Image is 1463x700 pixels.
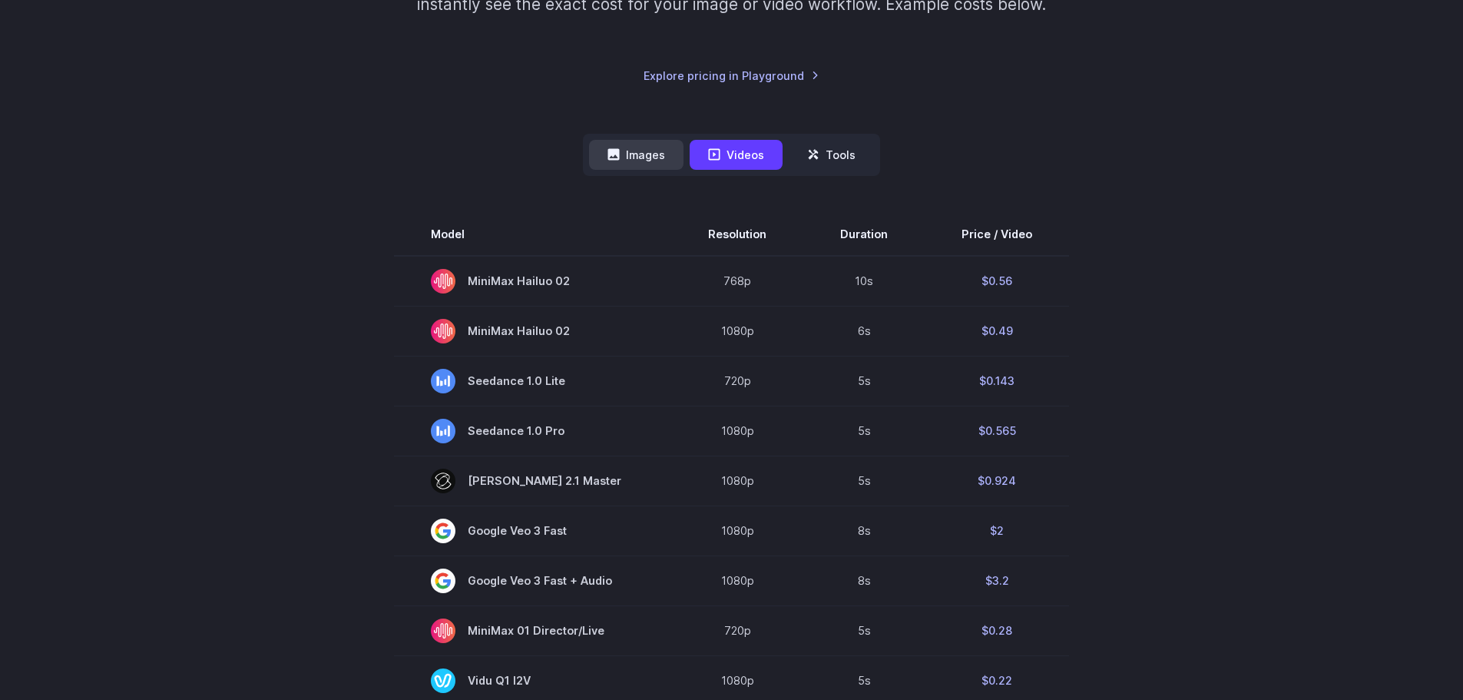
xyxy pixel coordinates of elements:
[803,306,925,356] td: 6s
[431,668,634,693] span: Vidu Q1 I2V
[925,456,1069,506] td: $0.924
[803,213,925,256] th: Duration
[671,556,803,605] td: 1080p
[925,605,1069,655] td: $0.28
[803,506,925,556] td: 8s
[671,406,803,456] td: 1080p
[803,556,925,605] td: 8s
[671,356,803,406] td: 720p
[671,256,803,307] td: 768p
[803,356,925,406] td: 5s
[431,569,634,593] span: Google Veo 3 Fast + Audio
[803,456,925,506] td: 5s
[671,506,803,556] td: 1080p
[789,140,874,170] button: Tools
[431,419,634,443] span: Seedance 1.0 Pro
[803,256,925,307] td: 10s
[431,469,634,493] span: [PERSON_NAME] 2.1 Master
[431,519,634,543] span: Google Veo 3 Fast
[690,140,783,170] button: Videos
[671,456,803,506] td: 1080p
[925,256,1069,307] td: $0.56
[589,140,684,170] button: Images
[925,556,1069,605] td: $3.2
[644,67,819,85] a: Explore pricing in Playground
[394,213,671,256] th: Model
[803,605,925,655] td: 5s
[431,319,634,343] span: MiniMax Hailuo 02
[671,213,803,256] th: Resolution
[925,356,1069,406] td: $0.143
[925,506,1069,556] td: $2
[431,619,634,643] span: MiniMax 01 Director/Live
[671,306,803,356] td: 1080p
[925,306,1069,356] td: $0.49
[431,269,634,294] span: MiniMax Hailuo 02
[431,369,634,393] span: Seedance 1.0 Lite
[671,605,803,655] td: 720p
[925,213,1069,256] th: Price / Video
[925,406,1069,456] td: $0.565
[803,406,925,456] td: 5s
